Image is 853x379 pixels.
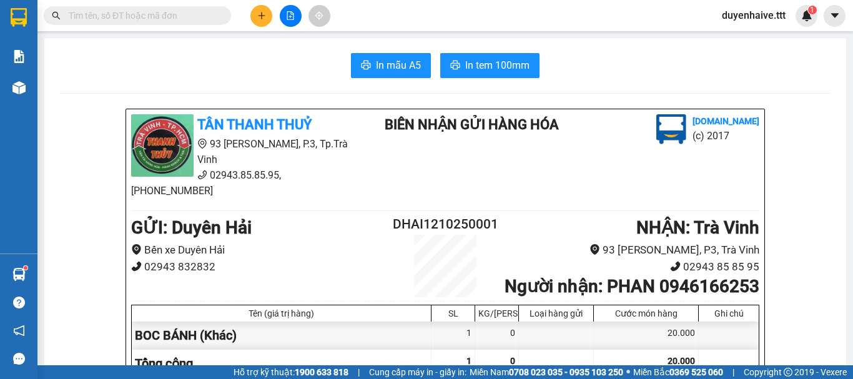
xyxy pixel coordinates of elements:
[131,217,252,238] b: GỬI : Duyên Hải
[351,53,431,78] button: printerIn mẫu A5
[669,367,723,377] strong: 0369 525 060
[668,356,695,366] span: 20.000
[135,356,193,371] span: Tổng cộng
[656,114,686,144] img: logo.jpg
[810,6,814,14] span: 1
[308,5,330,27] button: aim
[693,128,759,144] li: (c) 2017
[597,308,695,318] div: Cước món hàng
[712,7,796,23] span: duyenhaive.ttt
[197,170,207,180] span: phone
[12,81,26,94] img: warehouse-icon
[636,217,759,238] b: NHẬN : Trà Vinh
[470,365,623,379] span: Miền Nam
[131,244,142,255] span: environment
[702,308,756,318] div: Ghi chú
[466,356,471,366] span: 1
[369,365,466,379] span: Cung cấp máy in - giấy in:
[440,53,540,78] button: printerIn tem 100mm
[13,297,25,308] span: question-circle
[522,308,590,318] div: Loại hàng gửi
[670,261,681,272] span: phone
[475,322,519,350] div: 0
[801,10,812,21] img: icon-new-feature
[12,50,26,63] img: solution-icon
[505,276,759,297] b: Người nhận : PHAN 0946166253
[11,8,27,27] img: logo-vxr
[478,308,515,318] div: KG/[PERSON_NAME]
[829,10,841,21] span: caret-down
[498,242,759,258] li: 93 [PERSON_NAME], P3, Trà Vinh
[435,308,471,318] div: SL
[250,5,272,27] button: plus
[131,258,393,275] li: 02943 832832
[131,261,142,272] span: phone
[131,114,194,177] img: logo.jpg
[589,244,600,255] span: environment
[69,9,216,22] input: Tìm tên, số ĐT hoặc mã đơn
[824,5,846,27] button: caret-down
[358,365,360,379] span: |
[626,370,630,375] span: ⚪️
[132,322,431,350] div: BOC BÁNH (Khác)
[257,11,266,20] span: plus
[24,266,27,270] sup: 1
[286,11,295,20] span: file-add
[197,117,312,132] b: TÂN THANH THUỶ
[12,268,26,281] img: warehouse-icon
[131,242,393,258] li: Bến xe Duyên Hải
[295,367,348,377] strong: 1900 633 818
[52,11,61,20] span: search
[393,214,498,235] h2: DHAI1210250001
[510,356,515,366] span: 0
[693,116,759,126] b: [DOMAIN_NAME]
[431,322,475,350] div: 1
[13,325,25,337] span: notification
[197,139,207,149] span: environment
[234,365,348,379] span: Hỗ trợ kỹ thuật:
[280,5,302,27] button: file-add
[784,368,792,377] span: copyright
[135,308,428,318] div: Tên (giá trị hàng)
[361,60,371,72] span: printer
[732,365,734,379] span: |
[131,167,363,199] li: 02943.85.85.95, [PHONE_NUMBER]
[498,258,759,275] li: 02943 85 85 95
[450,60,460,72] span: printer
[509,367,623,377] strong: 0708 023 035 - 0935 103 250
[315,11,323,20] span: aim
[808,6,817,14] sup: 1
[594,322,699,350] div: 20.000
[13,353,25,365] span: message
[131,136,363,167] li: 93 [PERSON_NAME], P.3, Tp.Trà Vinh
[385,117,559,132] b: BIÊN NHẬN GỬI HÀNG HÓA
[376,57,421,73] span: In mẫu A5
[465,57,530,73] span: In tem 100mm
[633,365,723,379] span: Miền Bắc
